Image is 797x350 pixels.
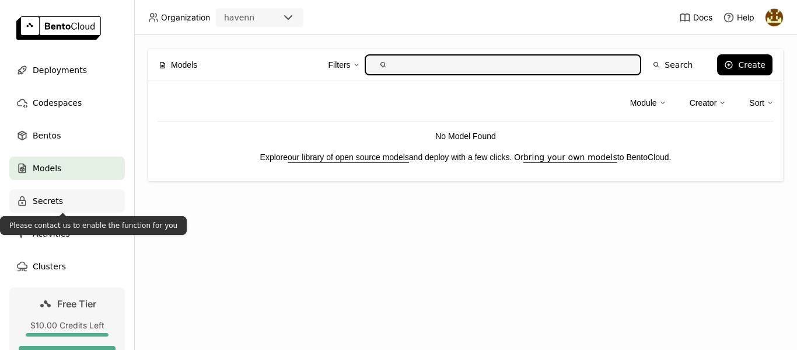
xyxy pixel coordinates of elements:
[9,124,125,147] a: Bentos
[256,12,257,24] input: Selected havenn.
[57,298,96,310] span: Free Tier
[717,54,772,75] button: Create
[33,259,66,273] span: Clusters
[9,58,125,82] a: Deployments
[646,54,700,75] button: Search
[765,9,783,26] img: Daniel Ayensu
[690,96,717,109] div: Creator
[749,96,764,109] div: Sort
[9,157,125,180] a: Models
[630,91,666,115] div: Module
[33,63,87,77] span: Deployments
[9,255,125,278] a: Clusters
[738,60,765,70] div: Create
[690,91,726,115] div: Creator
[328,53,360,77] div: Filters
[723,12,754,23] div: Help
[693,12,712,23] span: Docs
[19,320,116,331] div: $10.00 Credits Left
[9,91,125,115] a: Codespaces
[737,12,754,23] span: Help
[224,12,254,23] div: havenn
[16,16,101,40] img: logo
[630,96,657,109] div: Module
[171,58,197,71] span: Models
[33,96,82,110] span: Codespaces
[33,161,61,175] span: Models
[749,91,774,115] div: Sort
[9,189,125,213] a: Secrets
[33,129,61,143] span: Bentos
[288,153,409,162] a: our library of open source models
[158,151,774,164] p: Explore and deploy with a few clicks. Or to BentoCloud.
[679,12,712,23] a: Docs
[158,130,774,143] p: No Model Found
[328,58,351,71] div: Filters
[33,194,63,208] span: Secrets
[523,153,617,162] a: bring your own models
[161,12,210,23] span: Organization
